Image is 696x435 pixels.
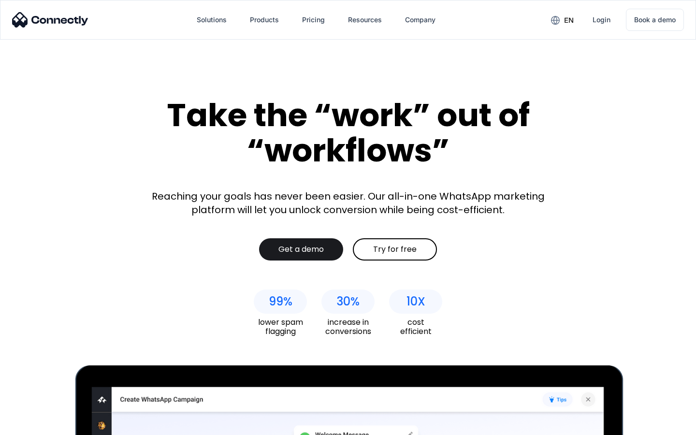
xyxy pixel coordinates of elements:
[564,14,574,27] div: en
[348,13,382,27] div: Resources
[626,9,684,31] a: Book a demo
[130,98,565,168] div: Take the “work” out of “workflows”
[585,8,618,31] a: Login
[321,318,375,336] div: increase in conversions
[405,13,435,27] div: Company
[302,13,325,27] div: Pricing
[593,13,610,27] div: Login
[197,13,227,27] div: Solutions
[12,12,88,28] img: Connectly Logo
[353,238,437,261] a: Try for free
[254,318,307,336] div: lower spam flagging
[269,295,292,308] div: 99%
[373,245,417,254] div: Try for free
[19,418,58,432] ul: Language list
[278,245,324,254] div: Get a demo
[250,13,279,27] div: Products
[10,418,58,432] aside: Language selected: English
[406,295,425,308] div: 10X
[294,8,333,31] a: Pricing
[389,318,442,336] div: cost efficient
[259,238,343,261] a: Get a demo
[145,189,551,217] div: Reaching your goals has never been easier. Our all-in-one WhatsApp marketing platform will let yo...
[336,295,360,308] div: 30%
